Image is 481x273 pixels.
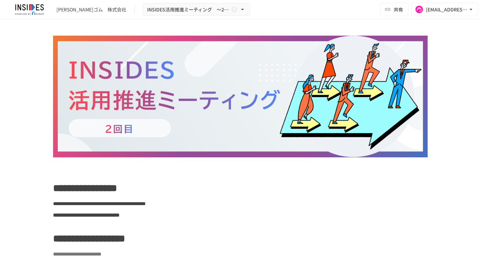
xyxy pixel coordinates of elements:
img: za6eQUHEaGKxByMHubi3MhqgF8PQXhb8t8vjt78ibhL [53,36,428,157]
div: [PERSON_NAME]ゴム 株式会社 [56,6,126,13]
span: 共有 [394,6,403,13]
div: [EMAIL_ADDRESS][DOMAIN_NAME] [426,5,468,14]
button: [EMAIL_ADDRESS][DOMAIN_NAME] [411,3,478,16]
span: INSIDES活用推進ミーティング ～2回目～ [147,5,230,14]
button: 共有 [380,3,408,16]
button: INSIDES活用推進ミーティング ～2回目～ [143,3,250,16]
img: JmGSPSkPjKwBq77AtHmwC7bJguQHJlCRQfAXtnx4WuV [8,4,51,15]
